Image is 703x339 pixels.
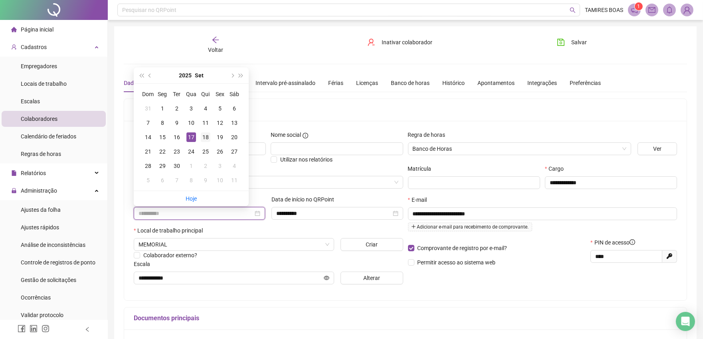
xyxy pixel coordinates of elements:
[341,238,403,251] button: Criar
[21,44,47,50] span: Cadastros
[141,101,155,116] td: 2025-08-31
[21,207,61,213] span: Ajustes da folha
[186,104,196,113] div: 3
[21,312,63,318] span: Validar protocolo
[638,4,640,9] span: 1
[635,2,643,10] sup: 1
[141,130,155,144] td: 2025-09-14
[215,161,225,171] div: 3
[571,38,587,47] span: Salvar
[172,175,182,185] div: 7
[21,116,57,122] span: Colaboradores
[155,116,170,130] td: 2025-09-08
[155,130,170,144] td: 2025-09-15
[638,142,677,155] button: Ver
[201,118,210,128] div: 11
[237,67,246,83] button: super-next-year
[134,226,208,235] label: Local de trabalho principal
[21,242,85,248] span: Análise de inconsistências
[42,325,50,333] span: instagram
[85,327,90,332] span: left
[215,132,225,142] div: 19
[631,6,638,14] span: notification
[198,130,213,144] td: 2025-09-18
[143,147,153,156] div: 21
[408,223,532,231] span: Adicionar e-mail para recebimento de comprovante.
[215,118,225,128] div: 12
[186,175,196,185] div: 8
[213,116,227,130] td: 2025-09-12
[367,38,375,46] span: user-delete
[195,67,204,83] button: month panel
[170,173,184,187] td: 2025-10-07
[155,101,170,116] td: 2025-09-01
[198,87,213,101] th: Qui
[143,175,153,185] div: 5
[363,274,380,282] span: Alterar
[158,147,167,156] div: 22
[21,187,57,194] span: Administração
[391,79,430,87] div: Banco de horas
[230,104,239,113] div: 6
[21,26,53,33] span: Página inicial
[186,161,196,171] div: 1
[170,101,184,116] td: 2025-09-02
[215,147,225,156] div: 26
[198,116,213,130] td: 2025-09-11
[201,104,210,113] div: 4
[630,239,635,245] span: info-circle
[141,144,155,159] td: 2025-09-21
[280,156,333,163] span: Utilizar nos relatórios
[21,98,40,104] span: Escalas
[11,188,17,193] span: lock
[21,151,61,157] span: Regras de horas
[21,277,76,283] span: Gestão de solicitações
[184,87,198,101] th: Qua
[11,170,17,176] span: file
[170,87,184,101] th: Ter
[170,116,184,130] td: 2025-09-09
[141,173,155,187] td: 2025-10-05
[413,143,626,155] span: Banco de Horas
[418,245,507,251] span: Comprovante de registro por e-mail?
[139,176,398,188] span: CEMITÉRIO SANTO ANDRE LTDA
[324,275,329,281] span: eye
[676,312,695,331] div: Open Intercom Messenger
[527,79,557,87] div: Integrações
[21,224,59,231] span: Ajustes rápidos
[172,147,182,156] div: 23
[382,38,432,47] span: Inativar colaborador
[158,118,167,128] div: 8
[134,313,677,323] h5: Documentos principais
[143,161,153,171] div: 28
[328,79,343,87] div: Férias
[230,147,239,156] div: 27
[141,159,155,173] td: 2025-09-28
[230,118,239,128] div: 13
[213,130,227,144] td: 2025-09-19
[143,252,197,258] span: Colaborador externo?
[21,81,67,87] span: Locais de trabalho
[230,161,239,171] div: 4
[139,238,329,250] span: VIRGILIO, 35
[21,170,46,176] span: Relatórios
[141,116,155,130] td: 2025-09-07
[341,272,403,284] button: Alterar
[184,173,198,187] td: 2025-10-08
[408,130,451,139] label: Regra de horas
[213,159,227,173] td: 2025-10-03
[179,67,192,83] button: year panel
[186,147,196,156] div: 24
[184,159,198,173] td: 2025-10-01
[155,87,170,101] th: Seg
[198,159,213,173] td: 2025-10-02
[408,164,437,173] label: Matrícula
[215,104,225,113] div: 5
[198,173,213,187] td: 2025-10-09
[172,161,182,171] div: 30
[21,294,51,301] span: Ocorrências
[585,6,623,14] span: TAMIRES BOAS
[172,118,182,128] div: 9
[170,144,184,159] td: 2025-09-23
[212,36,220,44] span: arrow-left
